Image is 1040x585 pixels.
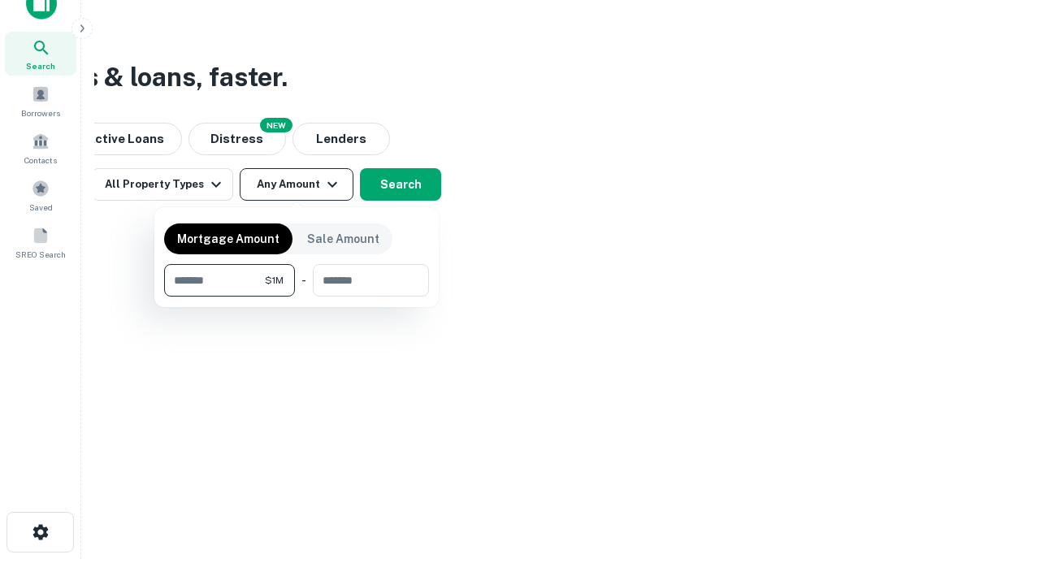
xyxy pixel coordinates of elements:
div: - [301,264,306,297]
p: Sale Amount [307,230,379,248]
span: $1M [265,273,284,288]
p: Mortgage Amount [177,230,279,248]
iframe: Chat Widget [959,455,1040,533]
